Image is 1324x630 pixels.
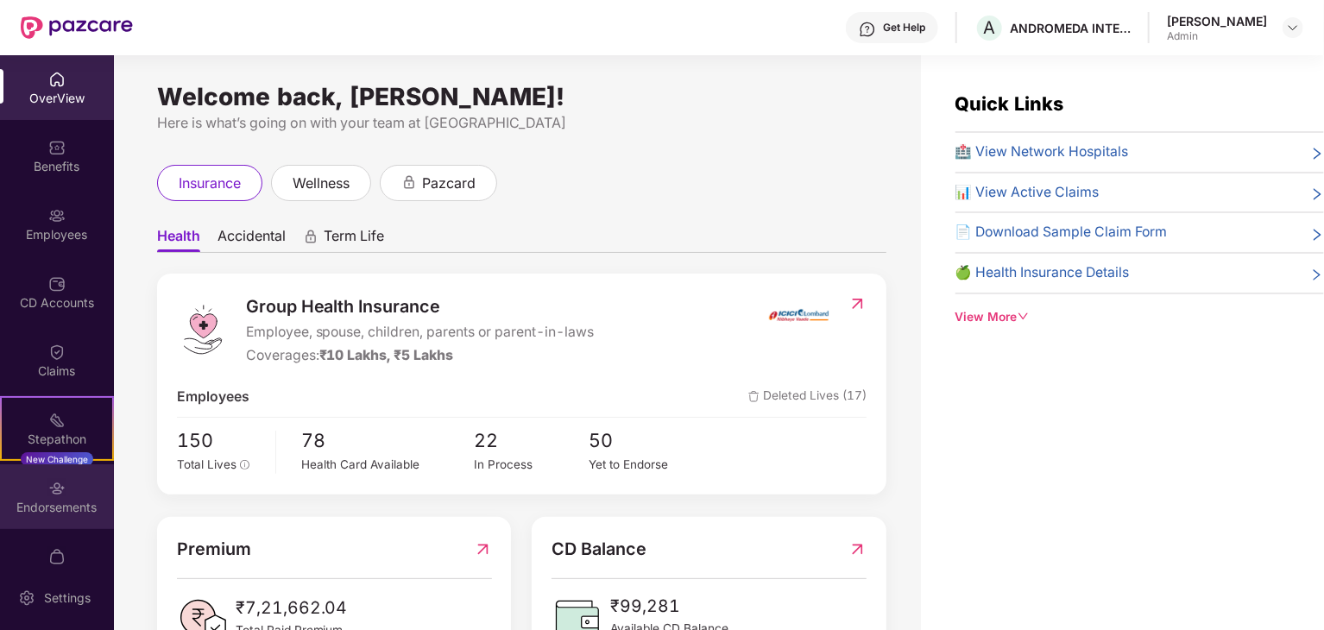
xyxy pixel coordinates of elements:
img: svg+xml;base64,PHN2ZyBpZD0iSG9tZSIgeG1sbnM9Imh0dHA6Ly93d3cudzMub3JnLzIwMDAvc3ZnIiB3aWR0aD0iMjAiIG... [48,71,66,88]
img: svg+xml;base64,PHN2ZyBpZD0iRW5kb3JzZW1lbnRzIiB4bWxucz0iaHR0cDovL3d3dy53My5vcmcvMjAwMC9zdmciIHdpZH... [48,480,66,497]
span: 📊 View Active Claims [955,182,1100,204]
span: 🍏 Health Insurance Details [955,262,1130,284]
img: RedirectIcon [474,536,492,563]
span: 📄 Download Sample Claim Form [955,222,1168,243]
span: Quick Links [955,92,1064,115]
img: svg+xml;base64,PHN2ZyBpZD0iQmVuZWZpdHMiIHhtbG5zPSJodHRwOi8vd3d3LnczLm9yZy8yMDAwL3N2ZyIgd2lkdGg9Ij... [48,139,66,156]
span: 🏥 View Network Hospitals [955,142,1129,163]
div: Admin [1167,29,1267,43]
span: 50 [589,426,704,456]
span: Total Lives [177,457,236,471]
span: Health [157,227,200,252]
img: svg+xml;base64,PHN2ZyBpZD0iQ0RfQWNjb3VudHMiIGRhdGEtbmFtZT0iQ0QgQWNjb3VudHMiIHhtbG5zPSJodHRwOi8vd3... [48,275,66,293]
span: 22 [474,426,589,456]
div: Coverages: [246,345,595,367]
span: ₹10 Lakhs, ₹5 Lakhs [319,347,454,363]
span: right [1310,266,1324,284]
img: RedirectIcon [848,295,867,312]
div: [PERSON_NAME] [1167,13,1267,29]
div: Health Card Available [302,456,475,474]
div: View More [955,308,1324,327]
span: ₹99,281 [610,593,728,620]
div: Welcome back, [PERSON_NAME]! [157,90,886,104]
span: right [1310,186,1324,204]
img: insurerIcon [766,293,831,337]
img: svg+xml;base64,PHN2ZyBpZD0iU2V0dGluZy0yMHgyMCIgeG1sbnM9Imh0dHA6Ly93d3cudzMub3JnLzIwMDAvc3ZnIiB3aW... [18,589,35,607]
div: New Challenge [21,452,93,466]
div: animation [401,174,417,190]
span: Premium [177,536,251,563]
div: Here is what’s going on with your team at [GEOGRAPHIC_DATA] [157,112,886,134]
div: animation [303,229,318,244]
div: Get Help [883,21,925,35]
div: In Process [474,456,589,474]
span: down [1018,311,1030,323]
img: New Pazcare Logo [21,16,133,39]
span: insurance [179,173,241,194]
img: svg+xml;base64,PHN2ZyBpZD0iRHJvcGRvd24tMzJ4MzIiIHhtbG5zPSJodHRwOi8vd3d3LnczLm9yZy8yMDAwL3N2ZyIgd2... [1286,21,1300,35]
img: svg+xml;base64,PHN2ZyB4bWxucz0iaHR0cDovL3d3dy53My5vcmcvMjAwMC9zdmciIHdpZHRoPSIyMSIgaGVpZ2h0PSIyMC... [48,412,66,429]
span: info-circle [240,460,250,470]
span: right [1310,145,1324,163]
div: Settings [39,589,96,607]
span: ₹7,21,662.04 [236,595,348,621]
span: right [1310,225,1324,243]
span: Accidental [218,227,286,252]
div: ANDROMEDA INTELLIGENT TECHNOLOGY SERVICES PRIVATE LIMITED [1010,20,1131,36]
img: svg+xml;base64,PHN2ZyBpZD0iTXlfT3JkZXJzIiBkYXRhLW5hbWU9Ik15IE9yZGVycyIgeG1sbnM9Imh0dHA6Ly93d3cudz... [48,548,66,565]
img: logo [177,304,229,356]
img: svg+xml;base64,PHN2ZyBpZD0iSGVscC0zMngzMiIgeG1sbnM9Imh0dHA6Ly93d3cudzMub3JnLzIwMDAvc3ZnIiB3aWR0aD... [859,21,876,38]
span: A [984,17,996,38]
div: Yet to Endorse [589,456,704,474]
span: pazcard [422,173,476,194]
div: Stepathon [2,431,112,448]
img: RedirectIcon [848,536,867,563]
span: 78 [302,426,475,456]
span: CD Balance [552,536,646,563]
span: 150 [177,426,263,456]
span: Employee, spouse, children, parents or parent-in-laws [246,322,595,343]
span: Employees [177,387,249,408]
img: svg+xml;base64,PHN2ZyBpZD0iQ2xhaW0iIHhtbG5zPSJodHRwOi8vd3d3LnczLm9yZy8yMDAwL3N2ZyIgd2lkdGg9IjIwIi... [48,343,66,361]
span: wellness [293,173,350,194]
img: deleteIcon [748,391,760,402]
img: svg+xml;base64,PHN2ZyBpZD0iRW1wbG95ZWVzIiB4bWxucz0iaHR0cDovL3d3dy53My5vcmcvMjAwMC9zdmciIHdpZHRoPS... [48,207,66,224]
span: Deleted Lives (17) [748,387,867,408]
span: Term Life [324,227,384,252]
span: Group Health Insurance [246,293,595,320]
